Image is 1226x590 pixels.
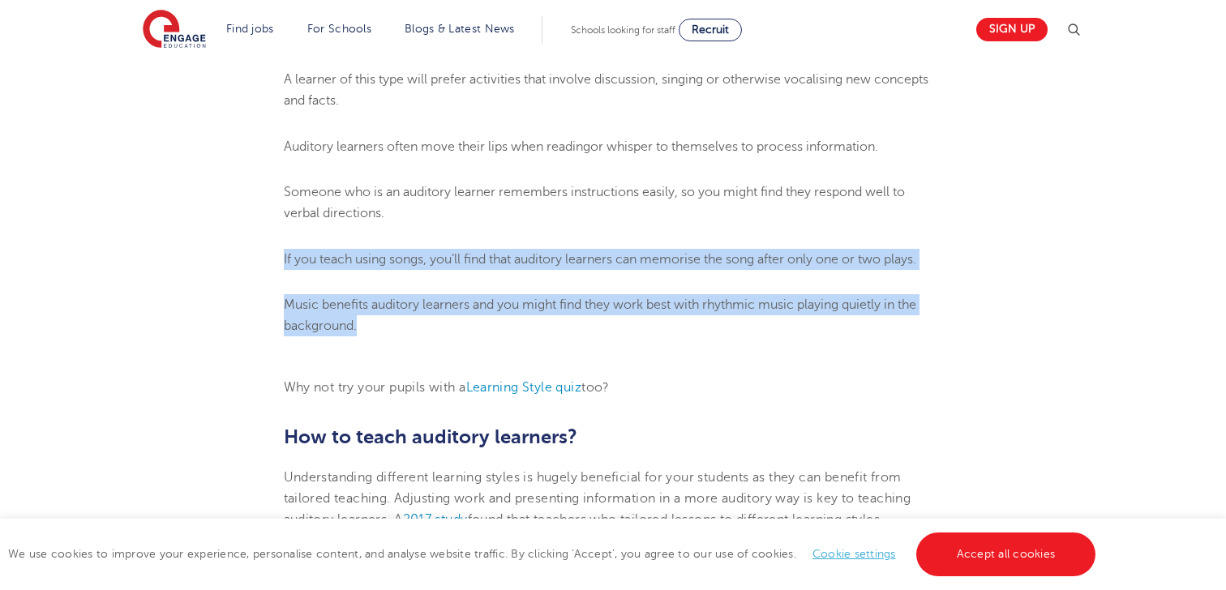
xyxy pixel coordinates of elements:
[284,185,905,220] span: Someone who is an auditory learner remembers instructions easily, so you might find they respond ...
[284,512,943,570] span: found that teachers who tailored lessons to different learning styles maximised students’ potenti...
[692,24,729,36] span: Recruit
[307,23,371,35] a: For Schools
[226,23,274,35] a: Find jobs
[284,297,916,333] span: Music benefits auditory learners and you might find they work best with rhythmic music playing qu...
[679,19,742,41] a: Recruit
[284,72,928,108] span: A learner of this type will prefer activities that involve discussion, singing or otherwise vocal...
[571,24,675,36] span: Schools looking for staff
[916,532,1096,576] a: Accept all cookies
[284,252,916,267] span: If you teach using songs, you’ll find that auditory learners can memorise the song after only one...
[8,548,1100,560] span: We use cookies to improve your experience, personalise content, and analyse website traffic. By c...
[284,470,911,528] span: Understanding different learning styles is hugely beneficial for your students as they can benefi...
[284,425,577,448] b: How to teach auditory learners?
[812,548,896,560] a: Cookie settings
[284,139,590,154] span: Auditory learners often move their lips when reading
[581,380,610,395] span: too?
[143,10,206,50] img: Engage Education
[976,18,1048,41] a: Sign up
[405,23,515,35] a: Blogs & Latest News
[590,139,878,154] span: or whisper to themselves to process information.
[466,380,582,395] a: Learning Style quiz
[284,380,466,395] span: Why not try your pupils with a
[403,512,468,527] a: 2017 study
